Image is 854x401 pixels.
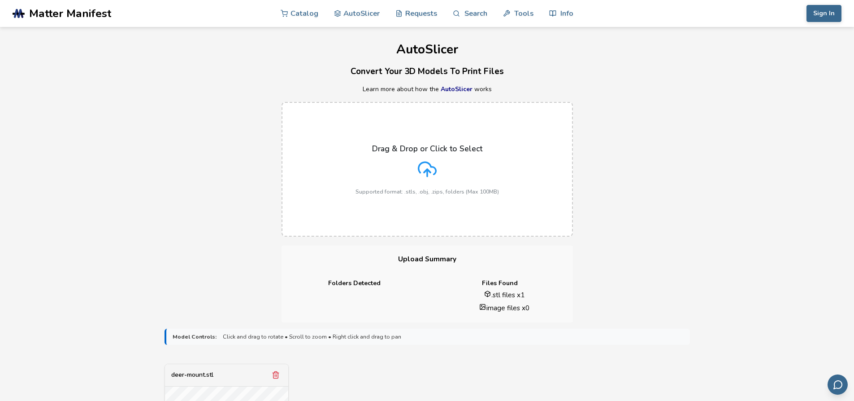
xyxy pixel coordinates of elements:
[269,369,282,381] button: Remove model
[355,189,499,195] p: Supported format: .stls, .obj, .zips, folders (Max 100MB)
[173,334,217,340] strong: Model Controls:
[442,303,567,313] li: image files x 0
[806,5,841,22] button: Sign In
[372,144,482,153] p: Drag & Drop or Click to Select
[441,85,473,93] a: AutoSlicer
[442,290,567,300] li: .stl files x 1
[288,280,421,287] h4: Folders Detected
[171,371,213,379] div: deer-mount.stl
[434,280,567,287] h4: Files Found
[828,375,848,395] button: Send feedback via email
[282,246,573,273] h3: Upload Summary
[223,334,401,340] span: Click and drag to rotate • Scroll to zoom • Right click and drag to pan
[29,7,111,20] span: Matter Manifest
